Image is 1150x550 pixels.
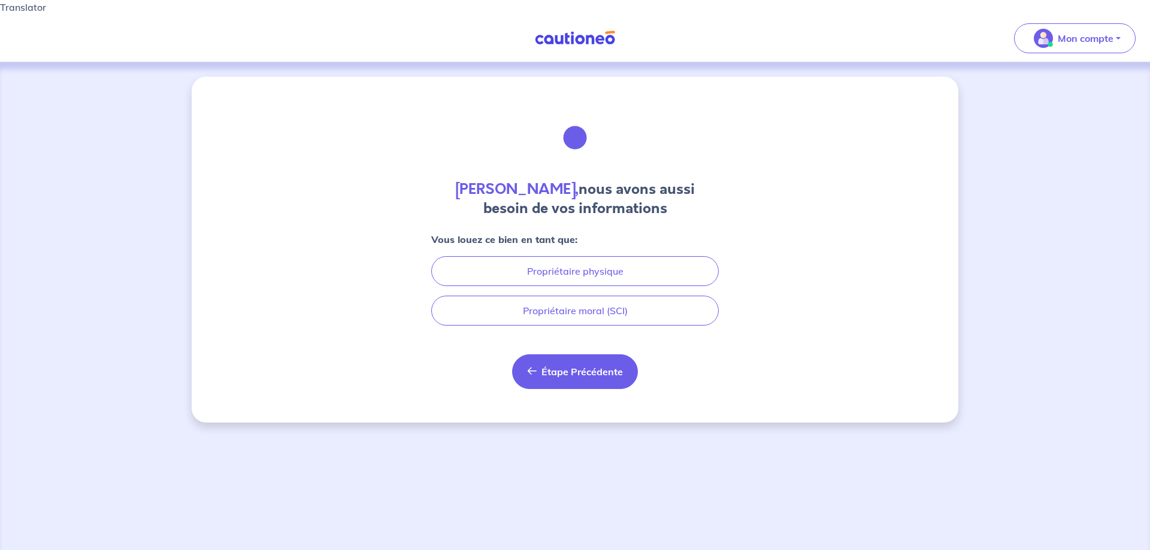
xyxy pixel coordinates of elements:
[1058,31,1113,45] p: Mon compte
[455,179,579,199] strong: [PERSON_NAME],
[530,31,620,45] img: Cautioneo
[1034,29,1053,48] img: illu_account_valid_menu.svg
[431,233,577,245] strong: Vous louez ce bien en tant que:
[431,256,719,286] button: Propriétaire physique
[431,180,719,218] h4: nous avons aussi besoin de vos informations
[431,296,719,326] button: Propriétaire moral (SCI)
[512,354,638,389] button: Étape Précédente
[1014,23,1136,53] button: illu_account_valid_menu.svgMon compte
[541,366,623,378] span: Étape Précédente
[543,105,607,170] img: illu_document_signature.svg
